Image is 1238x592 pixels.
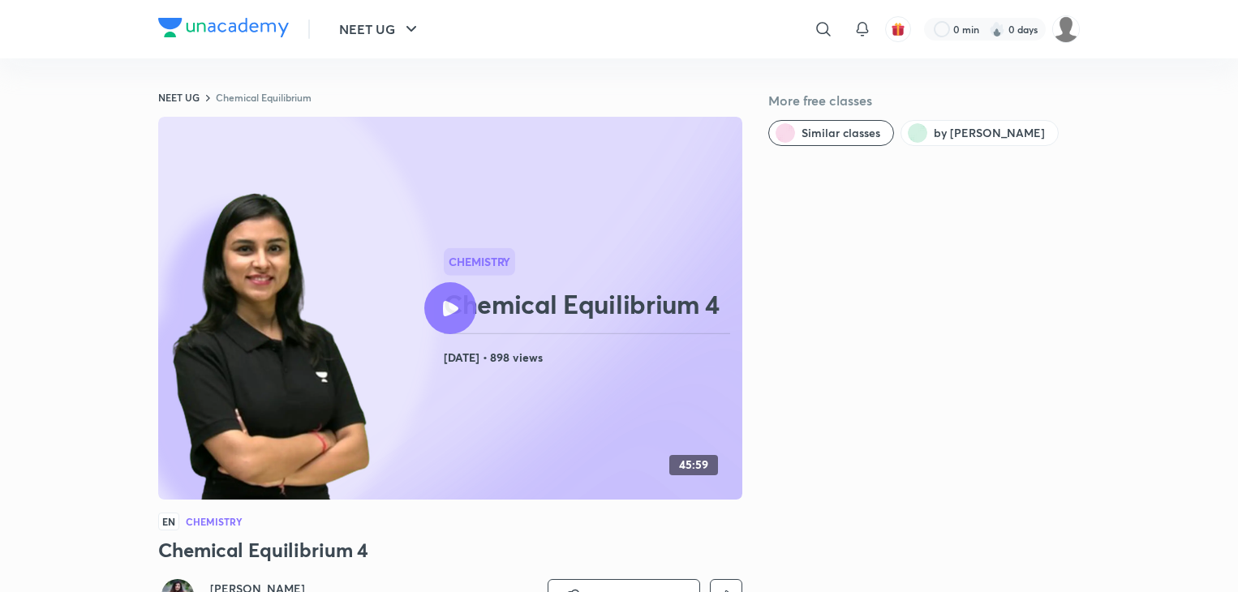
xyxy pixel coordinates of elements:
img: Company Logo [158,18,289,37]
span: EN [158,513,179,530]
button: Similar classes [768,120,894,146]
img: streak [989,21,1005,37]
h2: Chemical Equilibrium 4 [444,288,736,320]
span: by Anushka Choudhary [934,125,1045,141]
h4: [DATE] • 898 views [444,347,736,368]
button: by Anushka Choudhary [901,120,1059,146]
img: avatar [891,22,905,36]
span: Similar classes [802,125,880,141]
h5: More free classes [768,91,1080,110]
h4: Chemistry [186,517,242,526]
a: Company Logo [158,18,289,41]
h3: Chemical Equilibrium 4 [158,537,742,563]
h4: 45:59 [679,458,708,472]
button: avatar [885,16,911,42]
button: NEET UG [329,13,431,45]
img: Tanya Kumari [1052,15,1080,43]
a: Chemical Equilibrium [216,91,312,104]
a: NEET UG [158,91,200,104]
